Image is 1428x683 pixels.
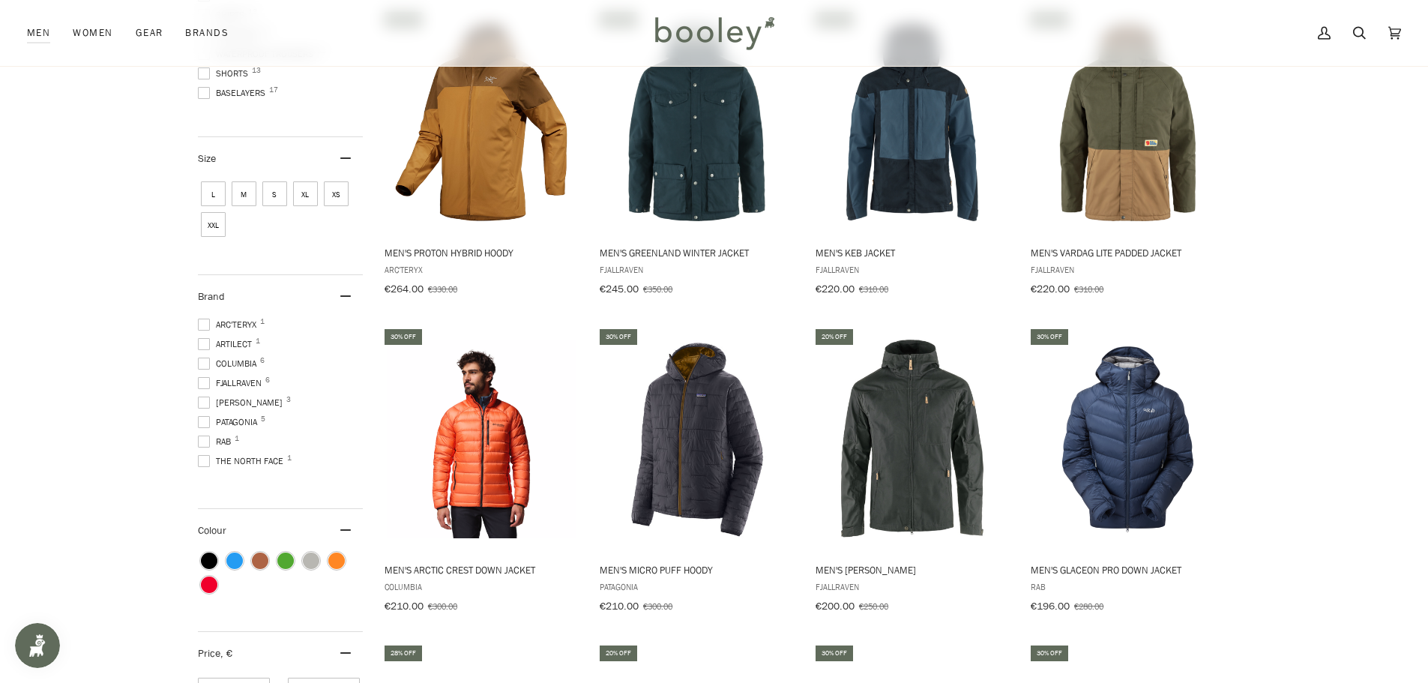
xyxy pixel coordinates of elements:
[813,23,1012,222] img: Fjallraven Men's Keb Jacket Dark Navy / Uncle Blue - Booley Galway
[198,289,225,304] span: Brand
[643,283,672,295] span: €350.00
[643,600,672,613] span: €300.00
[286,396,291,403] span: 3
[220,646,232,661] span: , €
[816,599,855,613] span: €200.00
[385,263,579,276] span: Arc'teryx
[648,11,780,55] img: Booley
[816,646,853,661] div: 30% off
[27,25,50,40] span: Men
[859,283,888,295] span: €310.00
[235,435,239,442] span: 1
[1031,580,1225,593] span: Rab
[198,151,216,166] span: Size
[1074,600,1103,613] span: €280.00
[201,181,226,206] span: Size: L
[600,580,794,593] span: Patagonia
[198,454,288,468] span: The North Face
[816,563,1010,577] span: Men's [PERSON_NAME]
[600,329,637,345] div: 30% off
[198,67,253,80] span: Shorts
[597,327,796,618] a: Men's Micro Puff Hoody
[859,600,888,613] span: €250.00
[428,283,457,295] span: €330.00
[385,580,579,593] span: Columbia
[813,10,1012,301] a: Men's Keb Jacket
[385,563,579,577] span: Men's Arctic Crest Down Jacket
[287,454,292,462] span: 1
[600,646,637,661] div: 20% off
[262,181,287,206] span: Size: S
[324,181,349,206] span: Size: XS
[252,67,261,74] span: 13
[198,435,235,448] span: Rab
[1028,340,1227,538] img: Rab Men's Glaceon Pro Down Jacket Tempest Blue - Booley Galway
[198,318,261,331] span: Arc'teryx
[816,282,855,296] span: €220.00
[293,181,318,206] span: Size: XL
[1031,599,1070,613] span: €196.00
[813,327,1012,618] a: Men's Sten Jacket
[813,340,1012,538] img: Fjallraven Men's Sten Jacket Dark Grey - Booley Galway
[600,599,639,613] span: €210.00
[252,553,268,569] span: Colour: Brown
[1031,246,1225,259] span: Men's Vardag Lite Padded Jacket
[600,563,794,577] span: Men's Micro Puff Hoody
[1031,329,1068,345] div: 30% off
[385,646,422,661] div: 28% off
[1031,282,1070,296] span: €220.00
[265,376,270,384] span: 6
[428,600,457,613] span: €300.00
[269,86,278,94] span: 17
[816,580,1010,593] span: Fjallraven
[136,25,163,40] span: Gear
[600,246,794,259] span: Men's Greenland Winter Jacket
[1031,263,1225,276] span: Fjallraven
[198,523,238,538] span: Colour
[185,25,229,40] span: Brands
[1074,283,1103,295] span: €310.00
[382,327,581,618] a: Men's Arctic Crest Down Jacket
[232,181,256,206] span: Size: M
[303,553,319,569] span: Colour: Grey
[201,577,217,593] span: Colour: Red
[198,415,262,429] span: Patagonia
[1031,646,1068,661] div: 30% off
[260,357,265,364] span: 6
[201,212,226,237] span: Size: XXL
[1028,23,1227,222] img: Fjallraven Men's Vardag Lite Padded Jacket Laurel Green / Buckwheat Brown - Booley Galway
[385,246,579,259] span: Men's Proton Hybrid Hoody
[597,10,796,301] a: Men's Greenland Winter Jacket
[385,282,424,296] span: €264.00
[385,329,422,345] div: 30% off
[1028,10,1227,301] a: Men's Vardag Lite Padded Jacket
[600,263,794,276] span: Fjallraven
[382,10,581,301] a: Men's Proton Hybrid Hoody
[597,340,796,538] img: Patagonia Men's Micro Puff Hoody Smolder Blue / Raptor Brown - Booley Galway
[816,246,1010,259] span: Men's Keb Jacket
[261,415,265,423] span: 5
[73,25,112,40] span: Women
[198,86,270,100] span: Baselayers
[260,318,265,325] span: 1
[198,357,261,370] span: Columbia
[277,553,294,569] span: Colour: Green
[600,282,639,296] span: €245.00
[328,553,345,569] span: Colour: Orange
[382,23,581,222] img: Arc'teryx Men's Proton Hybrid Hoody Yukon / Relic - Booley Galway
[198,337,256,351] span: Artilect
[226,553,243,569] span: Colour: Blue
[1031,563,1225,577] span: Men's Glaceon Pro Down Jacket
[1028,327,1227,618] a: Men's Glaceon Pro Down Jacket
[198,376,266,390] span: Fjallraven
[385,599,424,613] span: €210.00
[256,337,260,345] span: 1
[15,623,60,668] iframe: Button to open loyalty program pop-up
[198,646,232,661] span: Price
[201,553,217,569] span: Colour: Black
[198,396,287,409] span: [PERSON_NAME]
[816,329,853,345] div: 20% off
[816,263,1010,276] span: Fjallraven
